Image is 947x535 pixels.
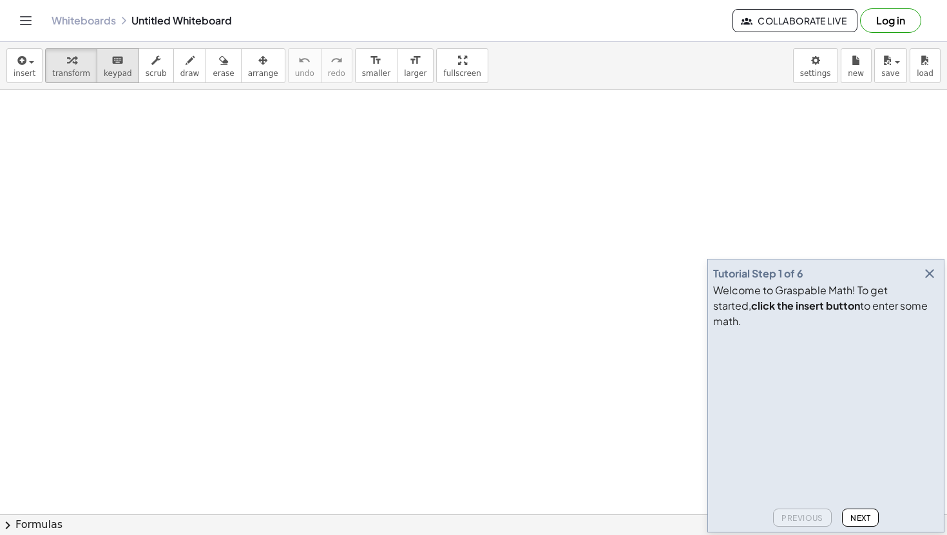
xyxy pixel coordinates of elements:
[800,69,831,78] span: settings
[213,69,234,78] span: erase
[850,513,870,523] span: Next
[288,48,321,83] button: undoundo
[15,10,36,31] button: Toggle navigation
[842,509,879,527] button: Next
[362,69,390,78] span: smaller
[52,69,90,78] span: transform
[173,48,207,83] button: draw
[713,266,803,281] div: Tutorial Step 1 of 6
[52,14,116,27] a: Whiteboards
[443,69,481,78] span: fullscreen
[45,48,97,83] button: transform
[370,53,382,68] i: format_size
[874,48,907,83] button: save
[298,53,311,68] i: undo
[732,9,857,32] button: Collaborate Live
[248,69,278,78] span: arrange
[848,69,864,78] span: new
[743,15,847,26] span: Collaborate Live
[104,69,132,78] span: keypad
[751,299,860,312] b: click the insert button
[397,48,434,83] button: format_sizelarger
[321,48,352,83] button: redoredo
[111,53,124,68] i: keyboard
[436,48,488,83] button: fullscreen
[241,48,285,83] button: arrange
[139,48,174,83] button: scrub
[295,69,314,78] span: undo
[14,69,35,78] span: insert
[841,48,872,83] button: new
[146,69,167,78] span: scrub
[330,53,343,68] i: redo
[910,48,941,83] button: load
[328,69,345,78] span: redo
[793,48,838,83] button: settings
[404,69,426,78] span: larger
[409,53,421,68] i: format_size
[180,69,200,78] span: draw
[97,48,139,83] button: keyboardkeypad
[355,48,397,83] button: format_sizesmaller
[713,283,939,329] div: Welcome to Graspable Math! To get started, to enter some math.
[860,8,921,33] button: Log in
[917,69,933,78] span: load
[206,48,241,83] button: erase
[6,48,43,83] button: insert
[881,69,899,78] span: save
